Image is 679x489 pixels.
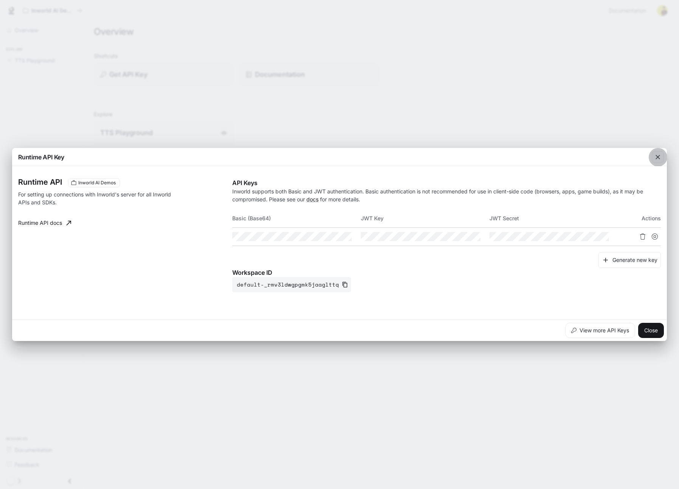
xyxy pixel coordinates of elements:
[598,252,661,268] button: Generate new key
[618,209,661,227] th: Actions
[637,230,649,243] button: Delete API key
[232,187,661,203] p: Inworld supports both Basic and JWT authentication. Basic authentication is not recommended for u...
[489,209,618,227] th: JWT Secret
[638,323,664,338] button: Close
[18,190,174,206] p: For setting up connections with Inworld's server for all Inworld APIs and SDKs.
[232,178,661,187] p: API Keys
[15,215,74,230] a: Runtime API docs
[361,209,489,227] th: JWT Key
[306,196,319,202] a: docs
[232,268,661,277] p: Workspace ID
[18,153,64,162] p: Runtime API Key
[232,209,361,227] th: Basic (Base64)
[565,323,635,338] button: View more API Keys
[18,178,62,186] h3: Runtime API
[75,179,119,186] span: Inworld AI Demos
[68,178,120,187] div: These keys will apply to your current workspace only
[649,230,661,243] button: Suspend API key
[232,277,351,292] button: default-_rmv3ldwgpgmk5jaaglttq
